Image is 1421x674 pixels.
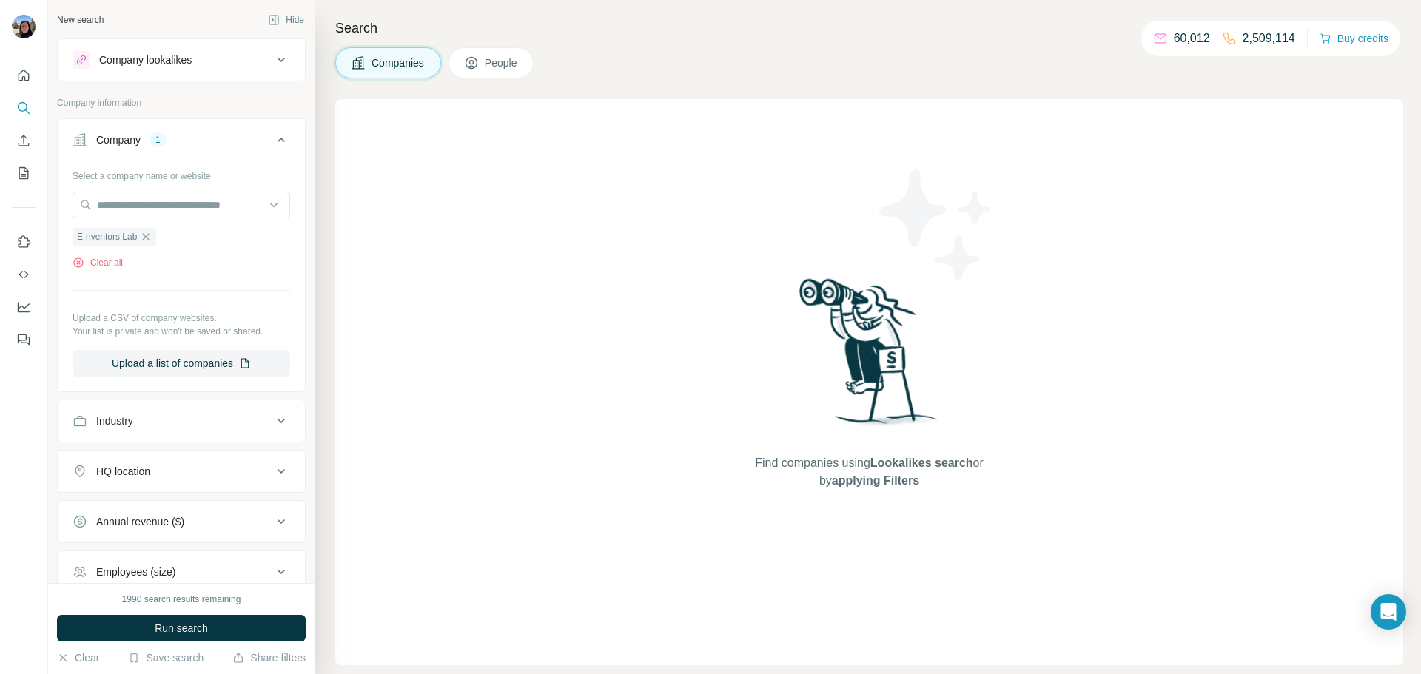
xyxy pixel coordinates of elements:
button: My lists [12,160,36,186]
span: People [485,55,519,70]
button: Save search [128,650,204,665]
h4: Search [335,18,1403,38]
span: Find companies using or by [750,454,987,490]
span: Run search [155,621,208,636]
span: Lookalikes search [870,456,973,469]
button: Use Surfe API [12,261,36,288]
div: Employees (size) [96,565,175,579]
div: Select a company name or website [73,164,290,183]
img: Avatar [12,15,36,38]
p: 2,509,114 [1243,30,1295,47]
button: Quick start [12,62,36,89]
div: Annual revenue ($) [96,514,184,529]
div: 1990 search results remaining [122,593,241,606]
button: Hide [258,9,315,31]
div: HQ location [96,464,150,479]
div: 1 [150,133,167,146]
button: Feedback [12,326,36,353]
div: Company lookalikes [99,53,192,67]
div: Open Intercom Messenger [1371,594,1406,630]
p: 60,012 [1174,30,1210,47]
div: Industry [96,414,133,428]
button: Enrich CSV [12,127,36,154]
span: E-nventors Lab [77,230,137,243]
p: Upload a CSV of company websites. [73,311,290,325]
span: applying Filters [832,474,919,487]
img: Surfe Illustration - Woman searching with binoculars [793,274,947,439]
button: Use Surfe on LinkedIn [12,229,36,255]
button: Company lookalikes [58,42,305,78]
img: Surfe Illustration - Stars [870,158,1003,291]
div: Company [96,132,141,147]
button: Company1 [58,122,305,164]
button: Buy credits [1320,28,1388,49]
button: Upload a list of companies [73,350,290,377]
button: Employees (size) [58,554,305,590]
button: Annual revenue ($) [58,504,305,539]
button: Clear [57,650,99,665]
button: Share filters [232,650,306,665]
p: Your list is private and won't be saved or shared. [73,325,290,338]
button: Clear all [73,256,123,269]
span: Companies [372,55,426,70]
div: New search [57,13,104,27]
button: Dashboard [12,294,36,320]
button: Industry [58,403,305,439]
button: Search [12,95,36,121]
p: Company information [57,96,306,109]
button: Run search [57,615,306,641]
button: HQ location [58,454,305,489]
